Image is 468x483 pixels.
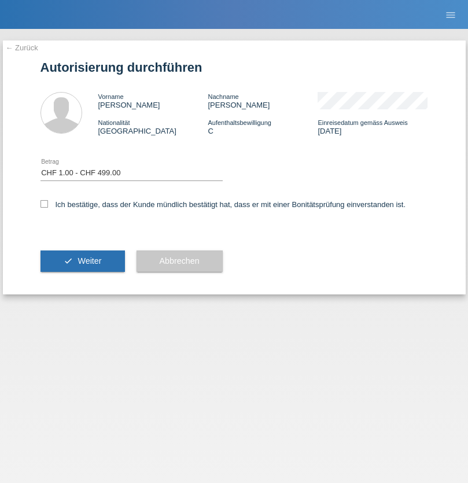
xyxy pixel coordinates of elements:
[439,11,462,18] a: menu
[208,119,271,126] span: Aufenthaltsbewilligung
[6,43,38,52] a: ← Zurück
[98,118,208,135] div: [GEOGRAPHIC_DATA]
[208,118,318,135] div: C
[98,92,208,109] div: [PERSON_NAME]
[318,118,428,135] div: [DATE]
[64,256,73,266] i: check
[160,256,200,266] span: Abbrechen
[318,119,407,126] span: Einreisedatum gemäss Ausweis
[40,250,125,272] button: check Weiter
[208,92,318,109] div: [PERSON_NAME]
[137,250,223,272] button: Abbrechen
[98,93,124,100] span: Vorname
[78,256,101,266] span: Weiter
[208,93,238,100] span: Nachname
[40,60,428,75] h1: Autorisierung durchführen
[98,119,130,126] span: Nationalität
[40,200,406,209] label: Ich bestätige, dass der Kunde mündlich bestätigt hat, dass er mit einer Bonitätsprüfung einversta...
[445,9,456,21] i: menu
